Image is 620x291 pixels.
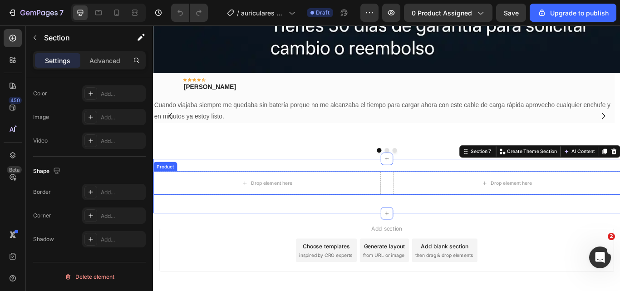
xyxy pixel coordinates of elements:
div: Upgrade to publish [537,8,609,18]
button: Save [496,4,526,22]
button: Dot [261,143,266,148]
div: Add... [101,236,143,244]
button: Dot [270,143,275,148]
p: 7 [59,7,64,18]
button: Dot [279,143,284,148]
div: Shape [33,165,62,178]
span: 2 [608,233,615,240]
div: Shadow [33,235,54,243]
p: Section [44,32,118,43]
p: Create Theme Section [413,143,471,151]
span: / [237,8,239,18]
p: Settings [45,56,70,65]
button: Upgrade to publish [530,4,616,22]
div: Image [33,113,49,121]
span: auriculares y cables carga [241,8,285,18]
iframe: Design area [153,25,620,291]
span: Save [504,9,519,17]
span: from URL or image [245,264,293,272]
div: Add... [101,90,143,98]
div: Add... [101,212,143,220]
div: Drop element here [114,180,162,187]
span: Add section [251,232,294,242]
p: Cuando viajaba siempre me quedaba sin batería porque no me alcanzaba el tiempo para cargar ahora ... [1,87,537,113]
div: 450 [9,97,22,104]
button: AI Content [477,142,517,153]
div: Add blank section [312,253,368,262]
div: Delete element [64,271,114,282]
iframe: Intercom live chat [589,247,611,268]
p: Advanced [89,56,120,65]
div: Generate layout [246,253,294,262]
button: Carousel Next Arrow [512,93,537,118]
div: Add... [101,188,143,197]
div: Color [33,89,47,98]
button: 0 product assigned [404,4,492,22]
button: Delete element [33,270,146,284]
span: then drag & drop elements [305,264,373,272]
span: inspired by CRO experts [170,264,232,272]
div: Beta [7,166,22,173]
span: Draft [316,9,330,17]
div: Drop element here [394,180,442,187]
span: 0 product assigned [412,8,472,18]
div: Add... [101,137,143,145]
button: 7 [4,4,68,22]
div: Choose templates [175,253,230,262]
div: Video [33,137,48,145]
div: Add... [101,113,143,122]
div: Border [33,188,51,196]
div: Undo/Redo [171,4,208,22]
div: Corner [33,212,51,220]
div: Product [2,161,26,169]
div: Section 7 [368,143,396,151]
